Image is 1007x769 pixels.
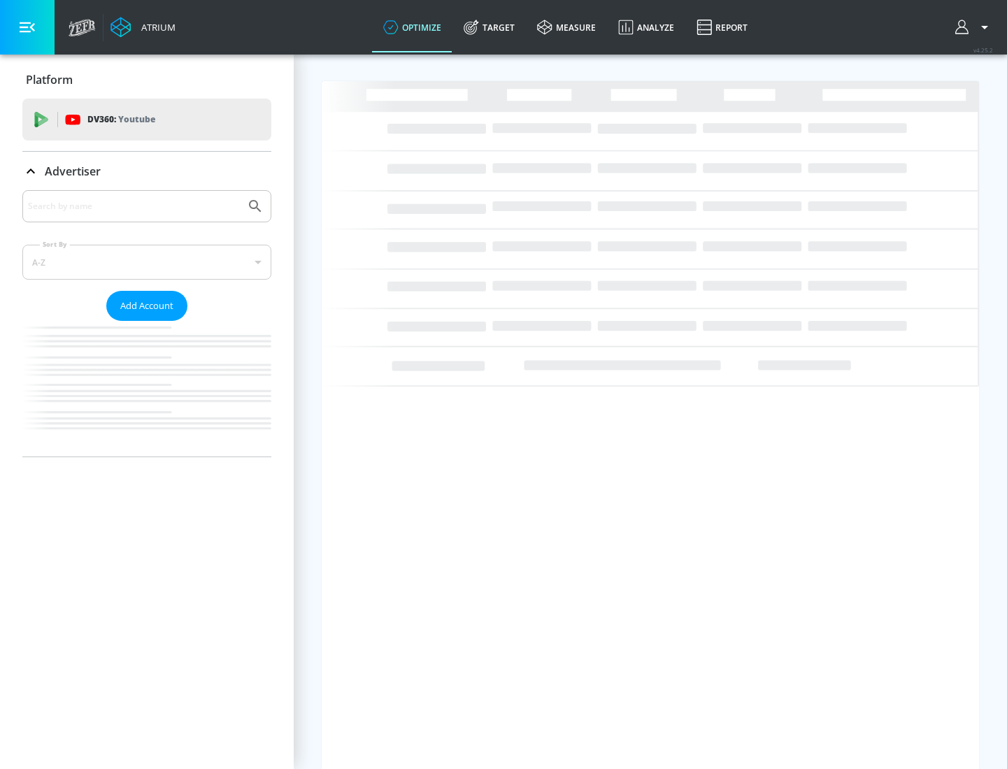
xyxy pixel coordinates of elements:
div: Advertiser [22,152,271,191]
p: Platform [26,72,73,87]
div: A-Z [22,245,271,280]
a: Report [685,2,759,52]
nav: list of Advertiser [22,321,271,457]
span: Add Account [120,298,173,314]
div: Advertiser [22,190,271,457]
a: Target [452,2,526,52]
button: Add Account [106,291,187,321]
input: Search by name [28,197,240,215]
p: DV360: [87,112,155,127]
div: Atrium [136,21,176,34]
div: DV360: Youtube [22,99,271,141]
label: Sort By [40,240,70,249]
a: Atrium [110,17,176,38]
div: Platform [22,60,271,99]
span: v 4.25.2 [973,46,993,54]
a: Analyze [607,2,685,52]
p: Youtube [118,112,155,127]
p: Advertiser [45,164,101,179]
a: measure [526,2,607,52]
a: optimize [372,2,452,52]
